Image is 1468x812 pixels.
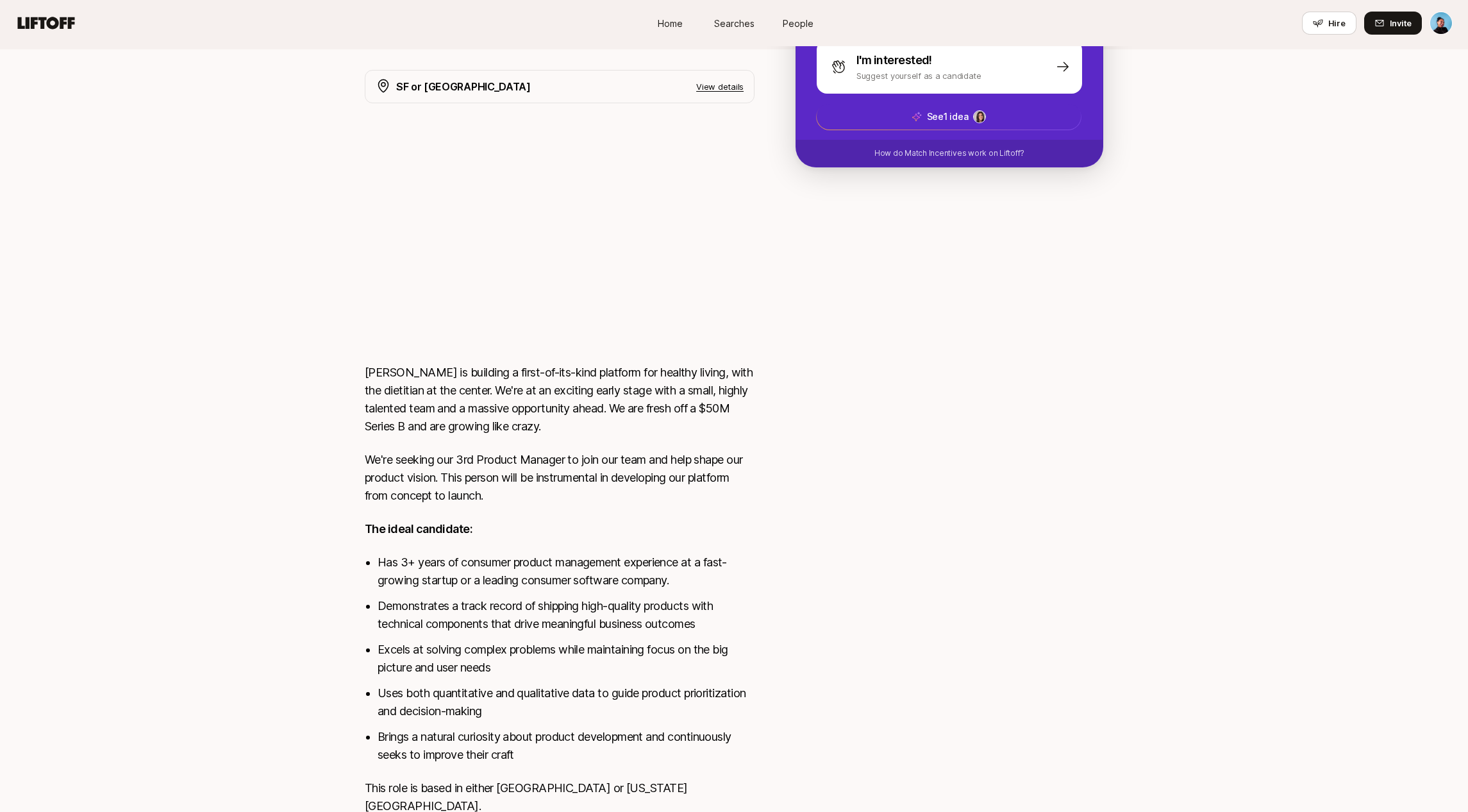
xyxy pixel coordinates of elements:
[365,522,472,536] strong: The ideal candidate:
[1302,12,1356,35] button: Hire
[856,69,981,82] p: Suggest yourself as a candidate
[1430,12,1452,34] img: Janelle Bradley
[378,684,755,720] li: Uses both quantitative and qualitative data to guide product prioritization and decision-making
[783,17,813,30] span: People
[1328,17,1346,30] span: Hire
[378,641,755,677] li: Excels at solving complex problems while maintaining focus on the big picture and user needs
[1430,12,1453,35] button: Janelle Bradley
[974,111,985,123] img: 71d7b91d_d7cb_43b4_a7ea_a9b2f2cc6e03.jpg
[396,78,531,95] p: SF or [GEOGRAPHIC_DATA]
[816,103,1081,130] button: See1 idea
[1390,17,1412,30] span: Invite
[378,728,755,764] li: Brings a natural curiosity about product development and continuously seeks to improve their craft
[927,109,969,124] p: See 1 idea
[874,148,1024,159] p: How do Match Incentives work on Liftoff?
[365,364,755,436] p: [PERSON_NAME] is building a first-of-its-kind platform for healthy living, with the dietitian at ...
[365,451,755,505] p: We're seeking our 3rd Product Manager to join our team and help shape our product vision. This pe...
[1364,12,1422,35] button: Invite
[365,129,755,348] iframe: loom-embed
[638,12,702,35] a: Home
[714,17,755,30] span: Searches
[696,80,744,93] p: View details
[378,554,755,589] li: Has 3+ years of consumer product management experience at a fast-growing startup or a leading con...
[702,12,766,35] a: Searches
[658,17,683,30] span: Home
[856,51,932,69] p: I'm interested!
[766,12,830,35] a: People
[378,597,755,633] li: Demonstrates a track record of shipping high-quality products with technical components that driv...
